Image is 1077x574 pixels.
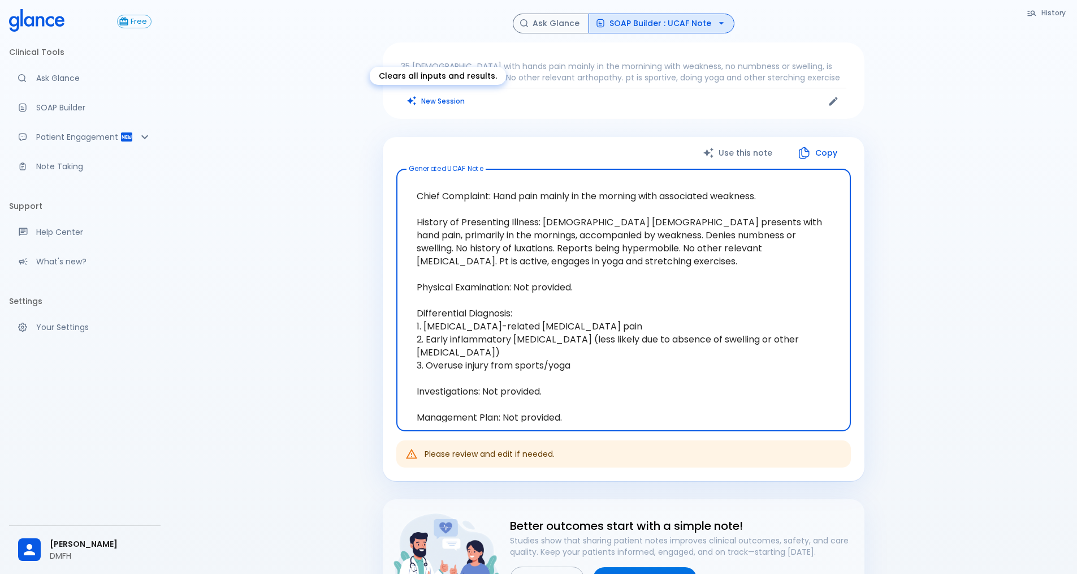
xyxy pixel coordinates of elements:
p: Studies show that sharing patient notes improves clinical outcomes, safety, and care quality. Kee... [510,535,855,558]
p: Help Center [36,226,152,238]
a: Moramiz: Find ICD10AM codes instantly [9,66,161,91]
div: Please review and edit if needed. [425,444,555,464]
a: Manage your settings [9,315,161,340]
a: Advanced note-taking [9,154,161,179]
div: Patient Reports & Referrals [9,125,161,149]
p: 35 [DEMOGRAPHIC_DATA] with hands pain mainly in the mornining with weakness, no numbness or swell... [401,61,846,83]
a: Click to view or change your subscription [117,15,161,28]
label: Generated UCAF Note [409,164,483,173]
button: Edit [825,93,842,110]
a: Docugen: Compose a clinical documentation in seconds [9,95,161,120]
p: Note Taking [36,161,152,172]
button: Free [117,15,152,28]
p: SOAP Builder [36,102,152,113]
button: Clears all inputs and results. [401,93,472,109]
div: Clears all inputs and results. [370,67,506,85]
div: Recent updates and feature releases [9,249,161,274]
button: Copy [786,142,851,165]
span: Free [127,18,151,26]
h6: Better outcomes start with a simple note! [510,517,855,535]
button: Use this note [691,142,786,165]
li: Clinical Tools [9,38,161,66]
button: History [1021,5,1072,21]
p: Ask Glance [36,72,152,84]
span: [PERSON_NAME] [50,538,152,550]
textarea: Chief Complaint: Hand pain mainly in the morning with associated weakness. History of Presenting ... [404,178,843,422]
li: Support [9,192,161,220]
div: [PERSON_NAME]DMFH [9,530,161,569]
p: Patient Engagement [36,131,120,143]
a: Get help from our support team [9,220,161,245]
p: DMFH [50,550,152,562]
button: SOAP Builder : UCAF Note [589,14,734,33]
li: Settings [9,288,161,315]
button: Ask Glance [513,14,589,33]
p: Your Settings [36,322,152,333]
p: What's new? [36,256,152,267]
